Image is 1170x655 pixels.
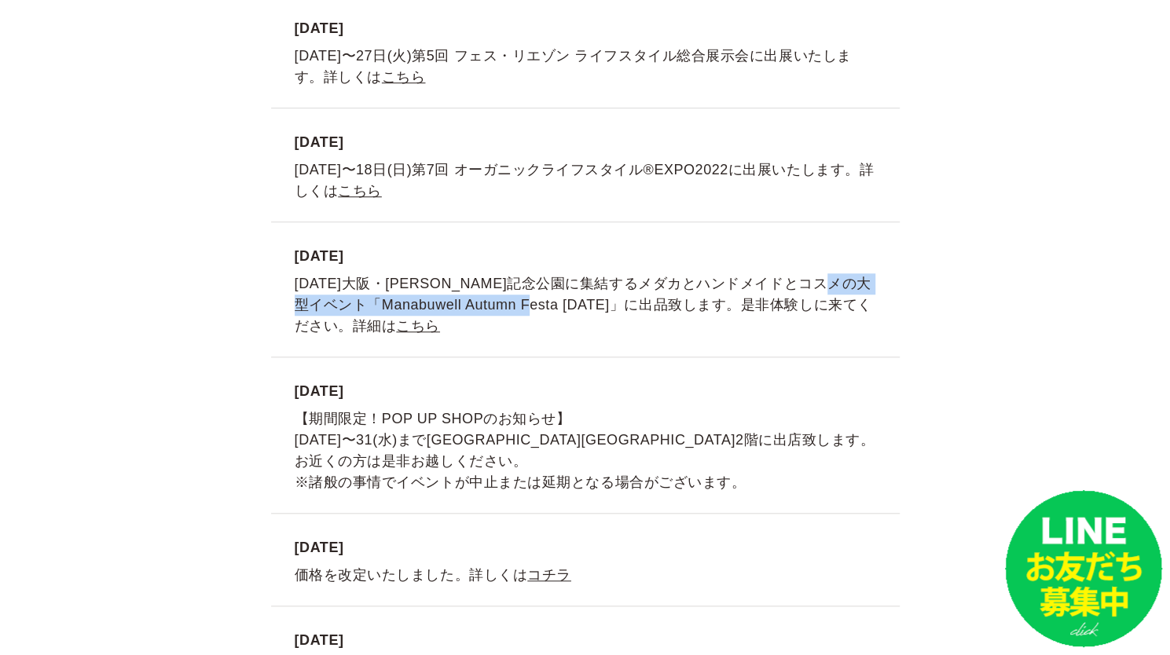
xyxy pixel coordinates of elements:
[271,514,900,606] li: 価格を改定いたしました。詳しくは
[295,18,876,39] strong: [DATE]
[295,132,876,153] strong: [DATE]
[271,108,900,222] li: [DATE]〜18日(日)第7回 オーガニックライフスタイル®︎EXPO2022に出展いたします。詳しくは
[295,381,876,402] strong: [DATE]
[396,318,440,334] a: こちら
[271,357,900,514] li: 【期間限定！POP UP SHOPのお知らせ】 [DATE]〜31(水)まで[GEOGRAPHIC_DATA][GEOGRAPHIC_DATA]2階に出店致します。 お近くの方は是非お越しくださ...
[338,183,382,199] a: こちら
[527,567,571,583] a: コチラ
[295,537,876,558] strong: [DATE]
[1005,490,1162,647] img: small_line.png
[295,630,876,651] strong: [DATE]
[271,222,900,357] li: [DATE]大阪・[PERSON_NAME]記念公園に集結するメダカとハンドメイドとコスメの大型イベント「Manabuwell Autumn Festa [DATE]」に出品致します。是非体験し...
[382,69,426,85] a: こちら
[295,246,876,267] strong: [DATE]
